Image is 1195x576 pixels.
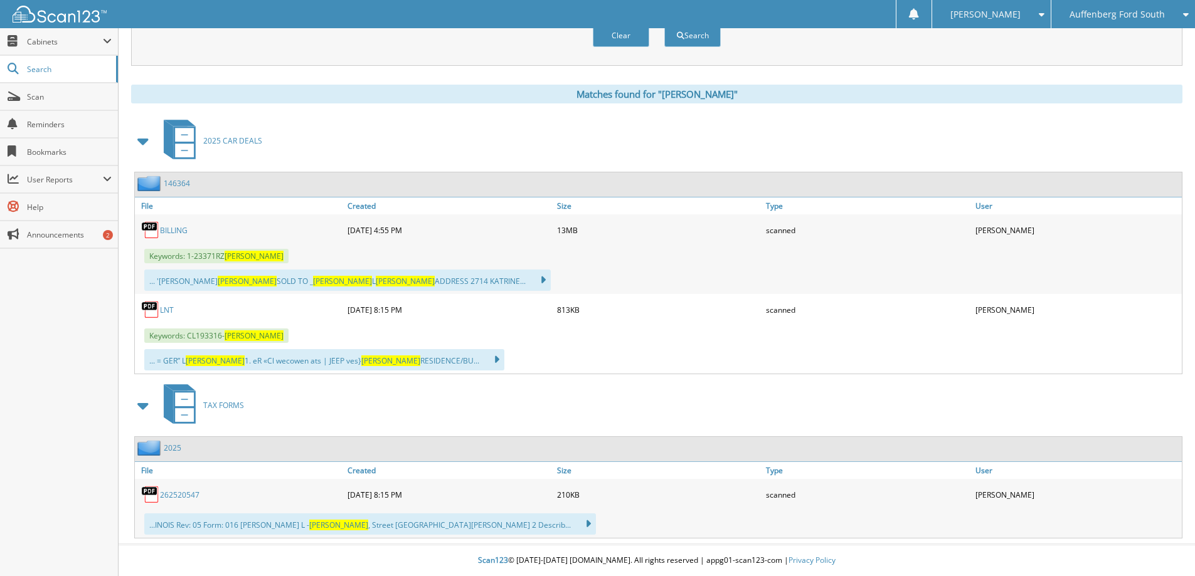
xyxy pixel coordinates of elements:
a: 262520547 [160,490,199,500]
div: 13MB [554,217,763,243]
button: Search [664,24,721,47]
a: Created [344,197,554,214]
a: File [135,197,344,214]
div: scanned [763,482,972,507]
a: TAX FORMS [156,380,244,430]
span: Search [27,64,110,75]
span: [PERSON_NAME] [186,355,245,366]
span: Scan123 [478,555,508,565]
a: File [135,462,344,479]
div: [PERSON_NAME] [972,297,1182,322]
a: User [972,462,1182,479]
div: scanned [763,297,972,322]
div: 210KB [554,482,763,507]
a: BILLING [160,225,188,236]
span: Keywords: 1-23371RZ [144,249,289,263]
img: PDF.png [141,221,160,239]
div: © [DATE]-[DATE] [DOMAIN_NAME]. All rights reserved | appg01-scan123-com | [119,545,1195,576]
div: ... = GER” L 1. eR «Cl wecowen ats | JEEP ves} RESIDENCE/BU... [144,349,504,370]
div: [PERSON_NAME] [972,482,1182,507]
span: [PERSON_NAME] [225,251,284,261]
span: Auffenberg Ford South [1070,11,1165,18]
a: Size [554,197,763,214]
span: [PERSON_NAME] [361,355,420,366]
span: [PERSON_NAME] [218,276,277,286]
span: [PERSON_NAME] [950,11,1021,18]
div: 813KB [554,297,763,322]
img: scan123-logo-white.svg [13,6,107,23]
span: [PERSON_NAME] [225,330,284,341]
div: Matches found for "[PERSON_NAME]" [131,85,1182,103]
a: User [972,197,1182,214]
span: Reminders [27,119,112,130]
a: 2025 [164,442,181,453]
span: [PERSON_NAME] [376,276,435,286]
a: LNT [160,305,174,315]
div: ... '[PERSON_NAME] SOLD TO _ L ADDRESS 2714 KATRINE... [144,270,551,291]
a: 146364 [164,178,190,189]
div: [PERSON_NAME] [972,217,1182,243]
span: 2025 CAR DEALS [203,135,262,146]
a: Type [763,197,972,214]
img: folder2.png [137,175,164,191]
span: Announcements [27,229,112,240]
span: Help [27,202,112,212]
img: folder2.png [137,440,164,456]
span: Cabinets [27,36,103,47]
span: Keywords: CL193316- [144,328,289,343]
img: PDF.png [141,485,160,504]
iframe: Chat Widget [1132,516,1195,576]
a: 2025 CAR DEALS [156,116,262,165]
div: [DATE] 4:55 PM [344,217,554,243]
span: Bookmarks [27,147,112,157]
img: PDF.png [141,300,160,319]
div: 2 [103,230,113,240]
span: TAX FORMS [203,400,244,411]
div: [DATE] 8:15 PM [344,297,554,322]
a: Size [554,462,763,479]
span: [PERSON_NAME] [309,520,368,530]
div: ...INOIS Rev: 05 Form: 016 [PERSON_NAME] L - , Street [GEOGRAPHIC_DATA][PERSON_NAME] 2 Describ... [144,513,596,535]
div: scanned [763,217,972,243]
a: Created [344,462,554,479]
span: [PERSON_NAME] [313,276,372,286]
div: [DATE] 8:15 PM [344,482,554,507]
a: Privacy Policy [789,555,836,565]
span: User Reports [27,174,103,185]
button: Clear [593,24,649,47]
a: Type [763,462,972,479]
span: Scan [27,92,112,102]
